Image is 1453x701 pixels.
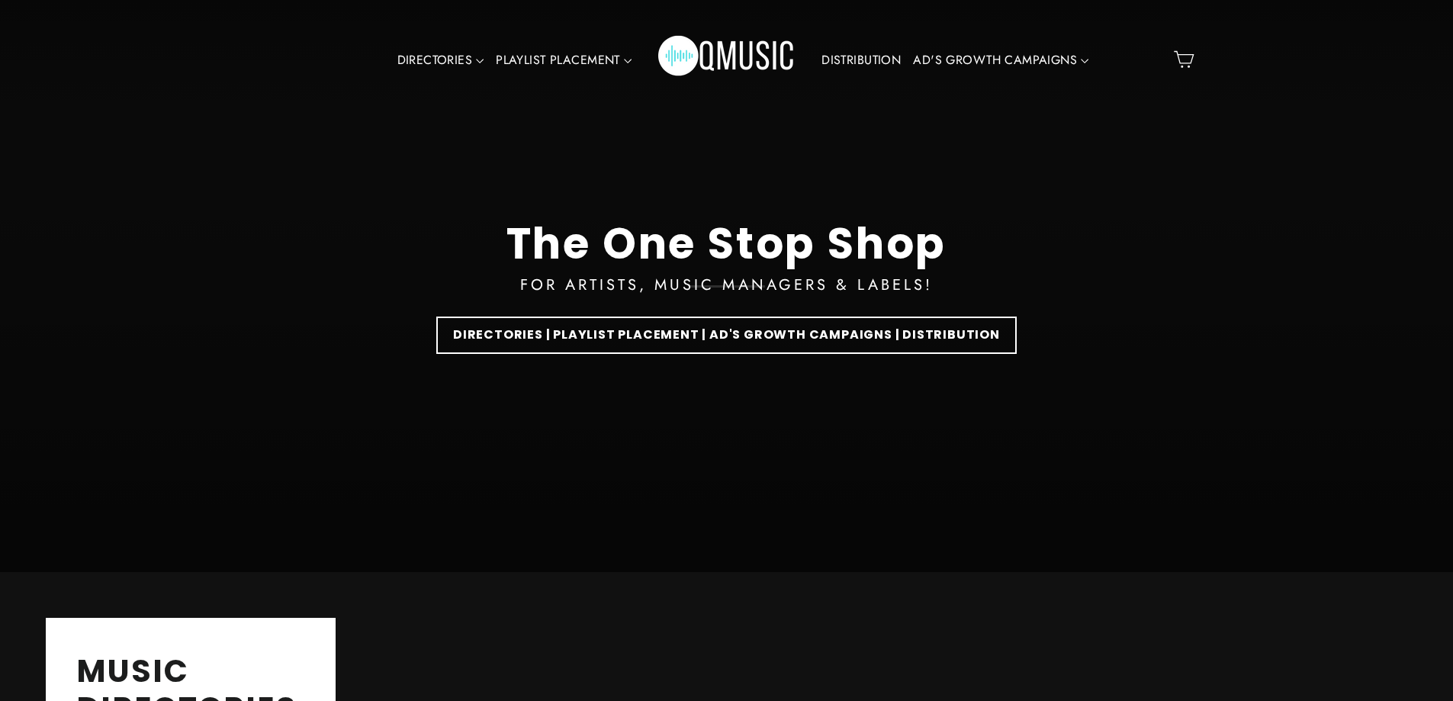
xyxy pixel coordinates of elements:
[907,43,1095,78] a: AD'S GROWTH CAMPAIGNS
[391,43,490,78] a: DIRECTORIES
[343,15,1111,105] div: Primary
[436,317,1017,354] a: DIRECTORIES | PLAYLIST PLACEMENT | AD'S GROWTH CAMPAIGNS | DISTRIBUTION
[490,43,638,78] a: PLAYLIST PLACEMENT
[520,273,932,297] div: FOR ARTISTS, MUSIC MANAGERS & LABELS!
[506,218,947,269] div: The One Stop Shop
[658,25,796,94] img: Q Music Promotions
[815,43,907,78] a: DISTRIBUTION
